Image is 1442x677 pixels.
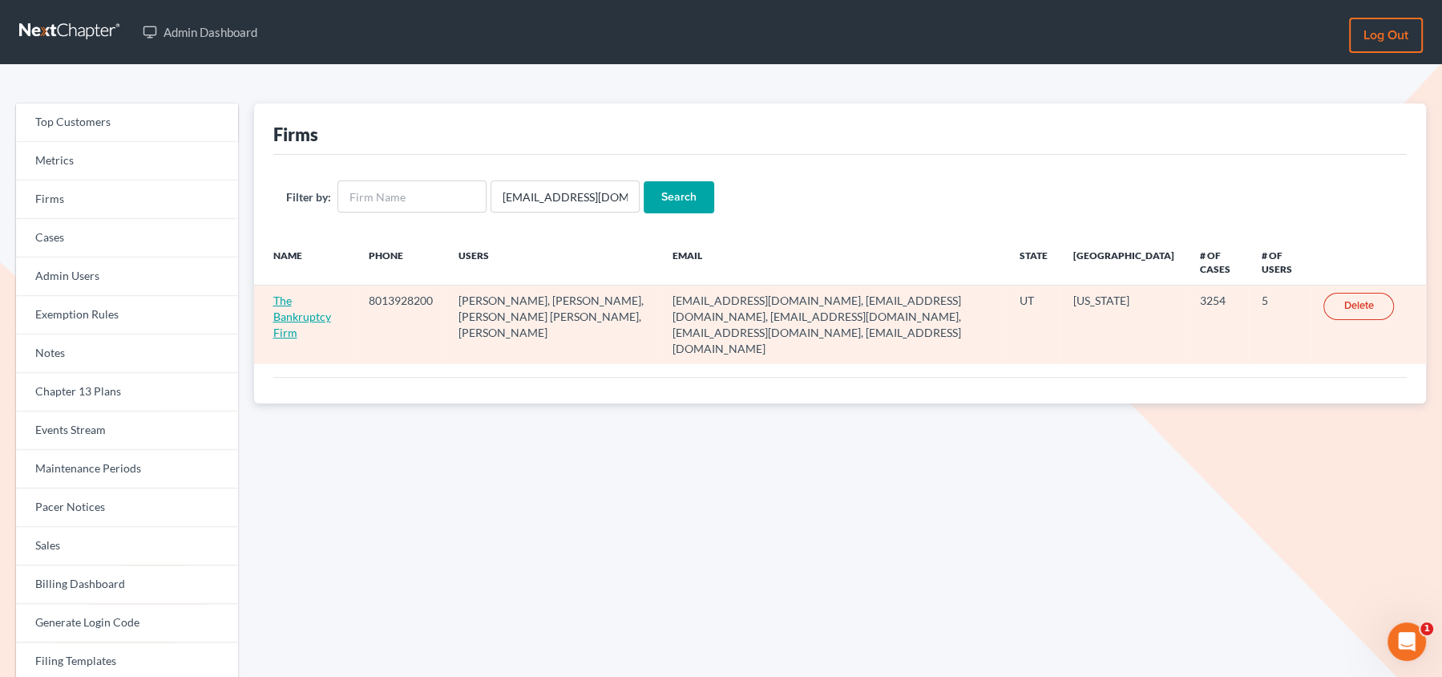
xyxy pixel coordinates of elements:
[1060,239,1186,286] th: [GEOGRAPHIC_DATA]
[16,527,238,566] a: Sales
[1420,622,1433,635] span: 1
[16,334,238,373] a: Notes
[446,286,660,364] td: [PERSON_NAME], [PERSON_NAME], [PERSON_NAME] [PERSON_NAME], [PERSON_NAME]
[659,239,1006,286] th: Email
[16,566,238,604] a: Billing Dashboard
[16,180,238,219] a: Firms
[16,488,238,527] a: Pacer Notices
[1006,286,1060,364] td: UT
[16,296,238,334] a: Exemption Rules
[135,18,265,47] a: Admin Dashboard
[446,239,660,286] th: Users
[1323,293,1394,320] a: Delete
[1060,286,1186,364] td: [US_STATE]
[1249,239,1311,286] th: # of Users
[1006,239,1060,286] th: State
[644,181,714,213] input: Search
[16,373,238,411] a: Chapter 13 Plans
[356,239,446,286] th: Phone
[16,450,238,488] a: Maintenance Periods
[16,411,238,450] a: Events Stream
[659,286,1006,364] td: [EMAIL_ADDRESS][DOMAIN_NAME], [EMAIL_ADDRESS][DOMAIN_NAME], [EMAIL_ADDRESS][DOMAIN_NAME], [EMAIL_...
[1349,18,1423,53] a: Log out
[16,257,238,296] a: Admin Users
[16,604,238,643] a: Generate Login Code
[16,142,238,180] a: Metrics
[16,103,238,142] a: Top Customers
[491,180,640,213] input: Users
[337,180,487,213] input: Firm Name
[1186,239,1248,286] th: # of Cases
[1387,622,1426,661] iframe: Intercom live chat
[16,219,238,257] a: Cases
[1249,286,1311,364] td: 5
[356,286,446,364] td: 8013928200
[273,123,318,146] div: Firms
[286,189,331,205] label: Filter by:
[254,239,356,286] th: Name
[273,294,331,339] a: The Bankruptcy Firm
[1186,286,1248,364] td: 3254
